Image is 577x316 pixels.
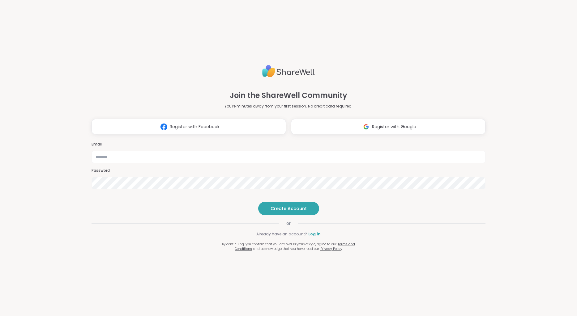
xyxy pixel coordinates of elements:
[92,142,485,147] h3: Email
[320,246,342,251] a: Privacy Policy
[170,124,220,130] span: Register with Facebook
[92,119,286,134] button: Register with Facebook
[92,168,485,173] h3: Password
[360,121,372,133] img: ShareWell Logomark
[372,124,416,130] span: Register with Google
[258,202,319,215] button: Create Account
[222,242,336,246] span: By continuing, you confirm that you are over 18 years of age, agree to our
[235,242,355,251] a: Terms and Conditions
[279,220,298,226] span: or
[230,90,347,101] h1: Join the ShareWell Community
[262,62,315,80] img: ShareWell Logo
[253,246,319,251] span: and acknowledge that you have read our
[256,231,307,237] span: Already have an account?
[224,103,353,109] p: You're minutes away from your first session. No credit card required.
[291,119,485,134] button: Register with Google
[271,205,307,212] span: Create Account
[308,231,321,237] a: Log in
[158,121,170,133] img: ShareWell Logomark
